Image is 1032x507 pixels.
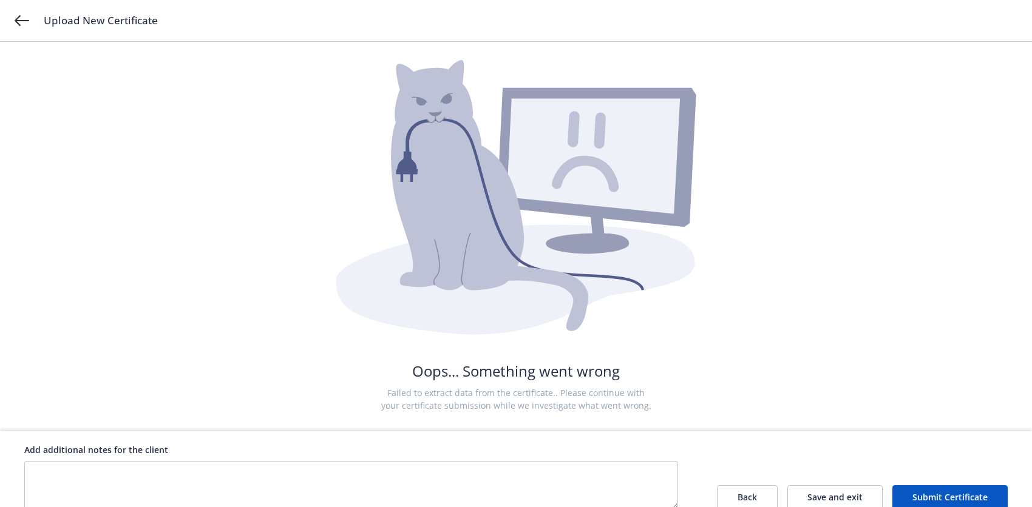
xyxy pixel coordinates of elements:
div: Add additional notes for the client [24,443,678,456]
span: Upload New Certificate [44,13,158,28]
p: Failed to extract data from the certificate.. Please continue with your certificate submission wh... [380,386,652,412]
h2: Oops... Something went wrong [412,361,620,381]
